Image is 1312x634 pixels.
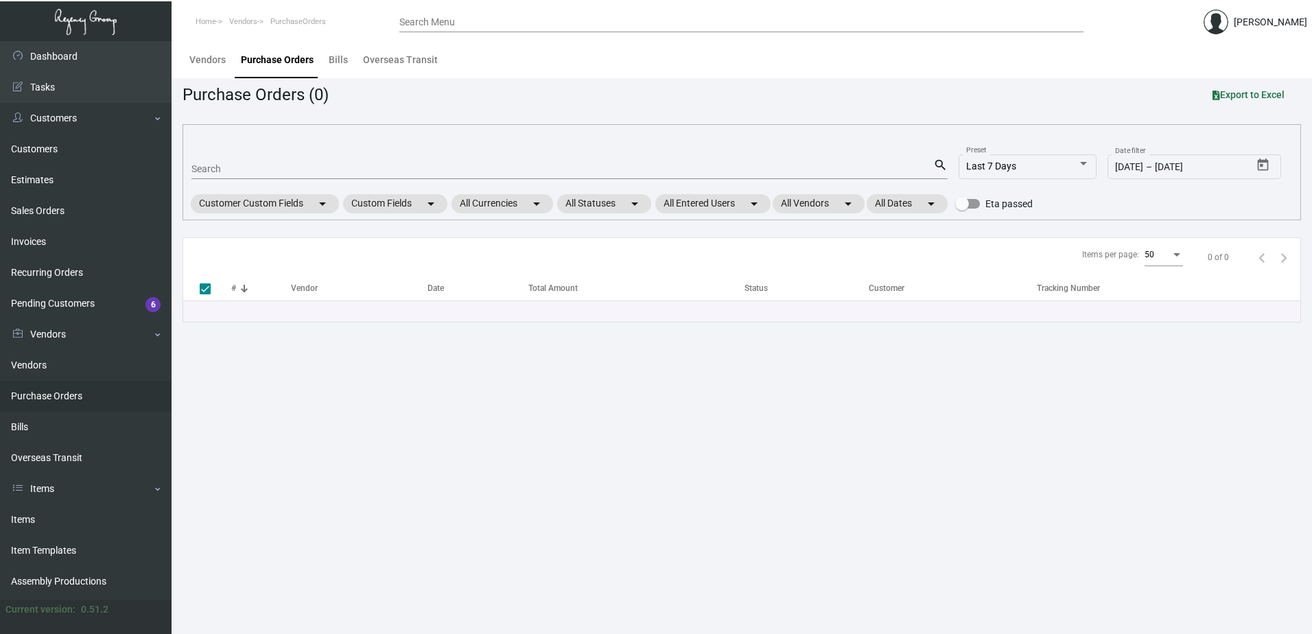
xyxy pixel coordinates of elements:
[189,53,226,67] div: Vendors
[1115,162,1143,173] input: Start date
[1155,162,1221,173] input: End date
[363,53,438,67] div: Overseas Transit
[985,196,1033,212] span: Eta passed
[867,194,948,213] mat-chip: All Dates
[270,17,326,26] span: PurchaseOrders
[869,282,904,294] div: Customer
[1204,10,1228,34] img: admin@bootstrapmaster.com
[231,282,291,294] div: #
[933,157,948,174] mat-icon: search
[241,53,314,67] div: Purchase Orders
[745,282,768,294] div: Status
[314,196,331,212] mat-icon: arrow_drop_down
[427,282,528,294] div: Date
[626,196,643,212] mat-icon: arrow_drop_down
[291,282,427,294] div: Vendor
[196,17,216,26] span: Home
[1234,15,1307,30] div: [PERSON_NAME]
[191,194,339,213] mat-chip: Customer Custom Fields
[840,196,856,212] mat-icon: arrow_drop_down
[528,282,578,294] div: Total Amount
[1252,154,1274,176] button: Open calendar
[1145,250,1154,259] span: 50
[528,282,744,294] div: Total Amount
[1037,282,1300,294] div: Tracking Number
[1213,89,1285,100] span: Export to Excel
[528,196,545,212] mat-icon: arrow_drop_down
[557,194,651,213] mat-chip: All Statuses
[231,282,236,294] div: #
[1145,250,1183,260] mat-select: Items per page:
[966,161,1016,172] span: Last 7 Days
[655,194,771,213] mat-chip: All Entered Users
[1082,248,1139,261] div: Items per page:
[1273,246,1295,268] button: Next page
[343,194,447,213] mat-chip: Custom Fields
[869,282,1037,294] div: Customer
[423,196,439,212] mat-icon: arrow_drop_down
[452,194,553,213] mat-chip: All Currencies
[329,53,348,67] div: Bills
[1146,162,1152,173] span: –
[81,602,108,617] div: 0.51.2
[746,196,762,212] mat-icon: arrow_drop_down
[183,82,329,107] div: Purchase Orders (0)
[1251,246,1273,268] button: Previous page
[773,194,865,213] mat-chip: All Vendors
[745,282,869,294] div: Status
[427,282,444,294] div: Date
[1037,282,1100,294] div: Tracking Number
[1202,82,1296,107] button: Export to Excel
[291,282,318,294] div: Vendor
[5,602,75,617] div: Current version:
[229,17,257,26] span: Vendors
[1208,251,1229,263] div: 0 of 0
[923,196,939,212] mat-icon: arrow_drop_down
